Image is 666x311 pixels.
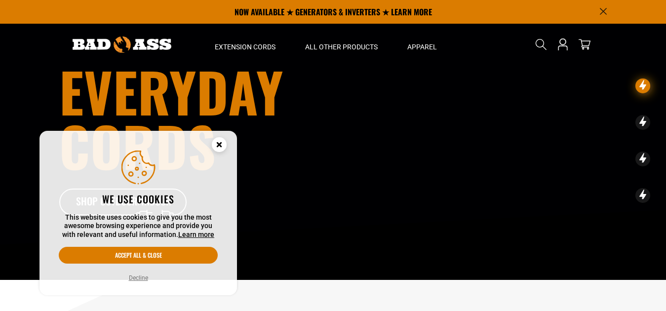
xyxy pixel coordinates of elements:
[215,42,275,51] span: Extension Cords
[59,213,218,239] p: This website uses cookies to give you the most awesome browsing experience and provide you with r...
[39,131,237,296] aside: Cookie Consent
[392,24,452,65] summary: Apparel
[200,24,290,65] summary: Extension Cords
[178,231,214,238] a: Learn more
[59,193,218,205] h2: We use cookies
[59,64,388,173] h1: Everyday cords
[407,42,437,51] span: Apparel
[290,24,392,65] summary: All Other Products
[126,273,151,283] button: Decline
[533,37,549,52] summary: Search
[305,42,378,51] span: All Other Products
[59,247,218,264] button: Accept all & close
[73,37,171,53] img: Bad Ass Extension Cords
